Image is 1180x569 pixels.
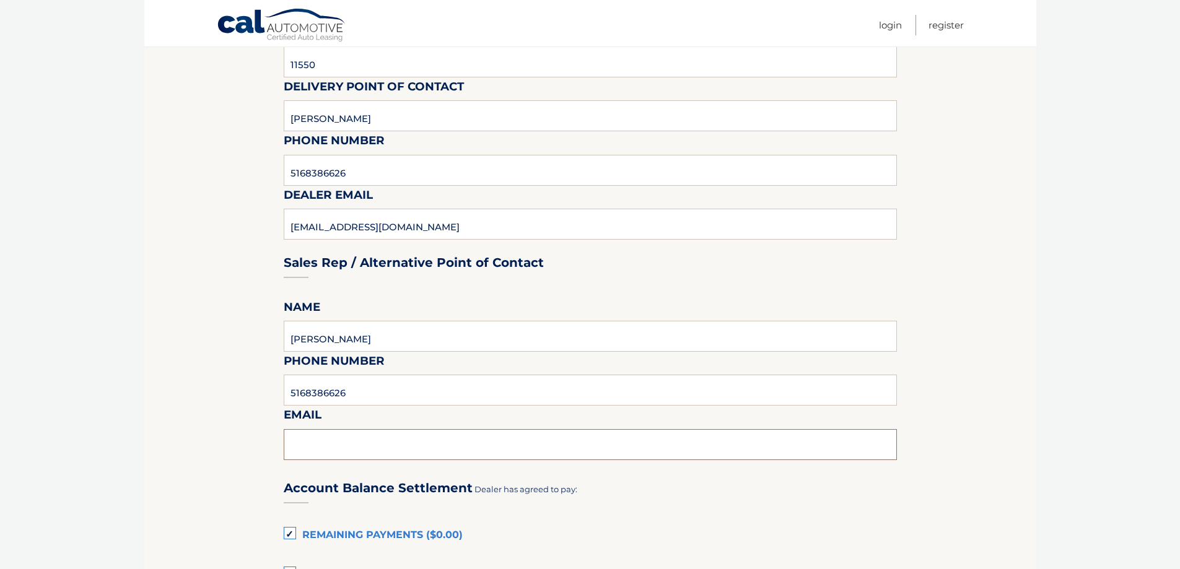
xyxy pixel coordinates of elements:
label: Email [284,406,321,428]
label: Dealer Email [284,186,373,209]
label: Phone Number [284,131,385,154]
label: Remaining Payments ($0.00) [284,523,897,548]
a: Login [879,15,902,35]
h3: Account Balance Settlement [284,480,473,496]
label: Delivery Point of Contact [284,77,464,100]
h3: Sales Rep / Alternative Point of Contact [284,255,544,271]
label: Phone Number [284,352,385,375]
a: Cal Automotive [217,8,347,44]
label: Name [284,298,320,321]
span: Dealer has agreed to pay: [474,484,577,494]
a: Register [929,15,964,35]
